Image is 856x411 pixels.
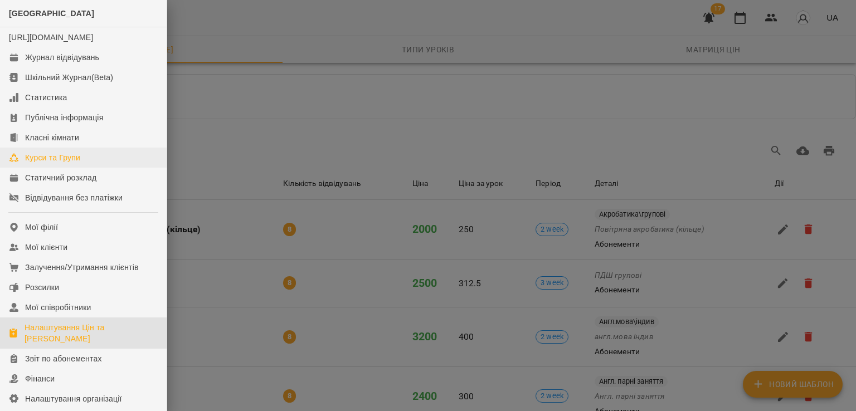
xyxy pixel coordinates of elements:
div: Налаштування організації [25,393,122,404]
span: [GEOGRAPHIC_DATA] [9,9,94,18]
div: Статичний розклад [25,172,96,183]
div: Відвідування без платіжки [25,192,123,203]
div: Розсилки [25,282,59,293]
div: Залучення/Утримання клієнтів [25,262,139,273]
div: Журнал відвідувань [25,52,99,63]
div: Курси та Групи [25,152,80,163]
div: Статистика [25,92,67,103]
div: Звіт по абонементах [25,353,102,364]
div: Налаштування Цін та [PERSON_NAME] [25,322,158,344]
div: Шкільний Журнал(Beta) [25,72,113,83]
div: Класні кімнати [25,132,79,143]
a: [URL][DOMAIN_NAME] [9,33,93,42]
div: Мої філії [25,222,58,233]
div: Мої клієнти [25,242,67,253]
div: Публічна інформація [25,112,103,123]
div: Фінанси [25,373,55,384]
div: Мої співробітники [25,302,91,313]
